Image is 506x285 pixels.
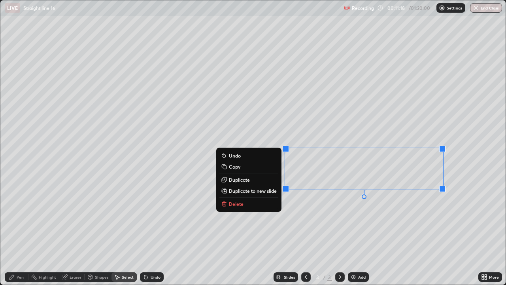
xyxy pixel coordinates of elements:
[219,199,278,209] button: Delete
[229,188,277,194] p: Duplicate to new slide
[95,275,108,279] div: Shapes
[447,6,462,10] p: Settings
[284,275,295,279] div: Slides
[470,3,502,13] button: End Class
[23,5,55,11] p: Straight line 16
[219,162,278,171] button: Copy
[219,151,278,160] button: Undo
[229,201,244,207] p: Delete
[439,5,445,11] img: class-settings-icons
[122,275,134,279] div: Select
[473,5,479,11] img: end-class-cross
[70,275,81,279] div: Eraser
[489,275,499,279] div: More
[229,177,250,183] p: Duplicate
[151,275,160,279] div: Undo
[39,275,56,279] div: Highlight
[17,275,24,279] div: Pen
[219,186,278,196] button: Duplicate to new slide
[229,152,241,159] p: Undo
[350,274,357,280] img: add-slide-button
[219,175,278,184] button: Duplicate
[323,275,326,279] div: /
[327,274,332,281] div: 3
[358,275,366,279] div: Add
[352,5,374,11] p: Recording
[344,5,350,11] img: recording.375f2c34.svg
[314,275,322,279] div: 3
[229,163,240,170] p: Copy
[7,5,18,11] p: LIVE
